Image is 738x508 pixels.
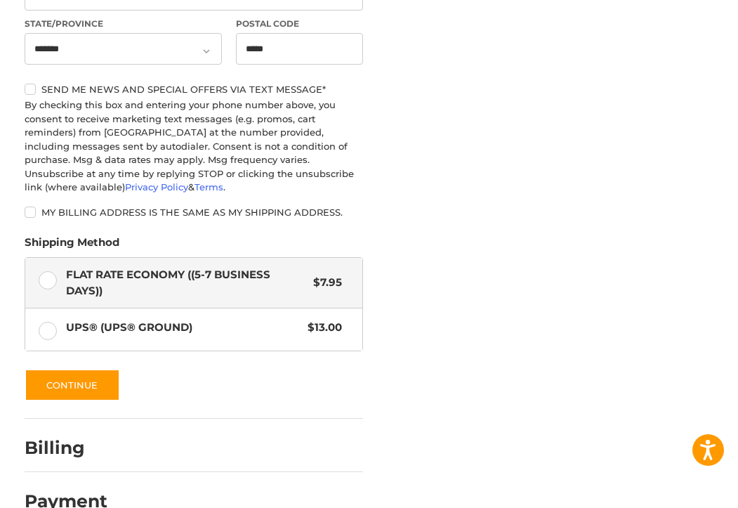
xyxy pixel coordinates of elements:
span: UPS® (UPS® Ground) [66,320,301,336]
label: State/Province [25,18,223,30]
label: My billing address is the same as my shipping address. [25,207,363,218]
legend: Shipping Method [25,235,119,257]
label: Send me news and special offers via text message* [25,84,363,95]
div: By checking this box and entering your phone number above, you consent to receive marketing text ... [25,98,363,195]
a: Terms [195,181,223,193]
a: Privacy Policy [125,181,188,193]
span: $13.00 [301,320,342,336]
h2: Billing [25,437,107,459]
span: Flat Rate Economy ((5-7 Business Days)) [66,267,306,299]
label: Postal Code [236,18,363,30]
span: $7.95 [306,275,342,291]
iframe: Google Customer Reviews [622,470,738,508]
button: Continue [25,369,120,401]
